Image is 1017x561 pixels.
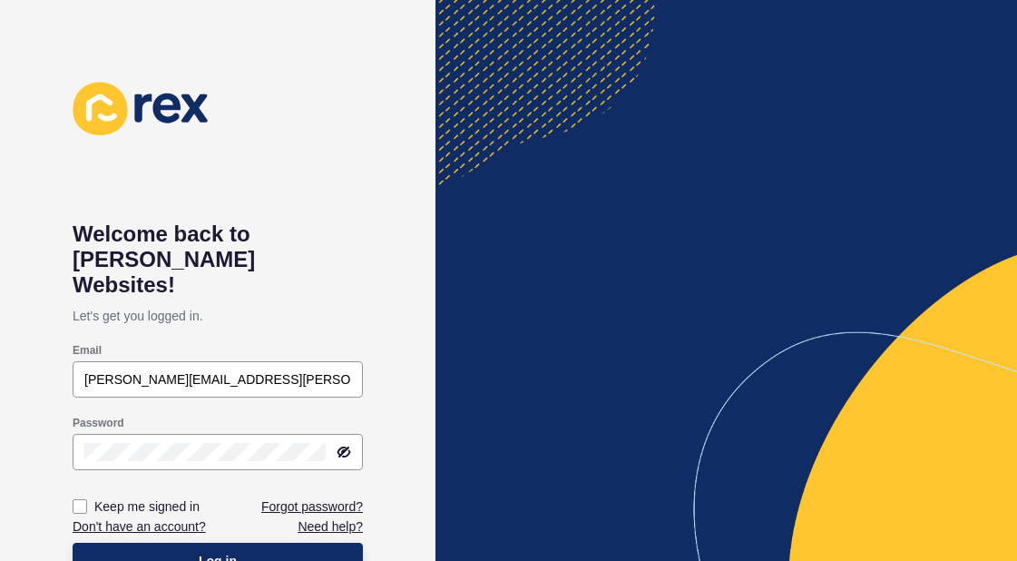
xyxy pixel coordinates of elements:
p: Let's get you logged in. [73,298,363,334]
a: Need help? [298,517,363,536]
input: e.g. name@company.com [84,370,351,389]
a: Forgot password? [261,497,363,516]
label: Password [73,416,124,430]
label: Email [73,343,102,358]
label: Keep me signed in [94,497,200,516]
a: Don't have an account? [73,517,206,536]
h1: Welcome back to [PERSON_NAME] Websites! [73,221,363,298]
